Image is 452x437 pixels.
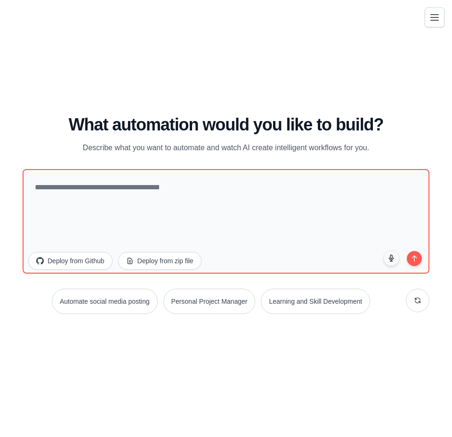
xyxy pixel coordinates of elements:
[28,252,113,270] button: Deploy from Github
[261,289,370,314] button: Learning and Skill Development
[52,289,158,314] button: Automate social media posting
[425,8,444,27] button: Toggle navigation
[23,115,429,134] h1: What automation would you like to build?
[405,392,452,437] iframe: Chat Widget
[118,252,202,270] button: Deploy from zip file
[68,142,384,154] p: Describe what you want to automate and watch AI create intelligent workflows for you.
[163,289,256,314] button: Personal Project Manager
